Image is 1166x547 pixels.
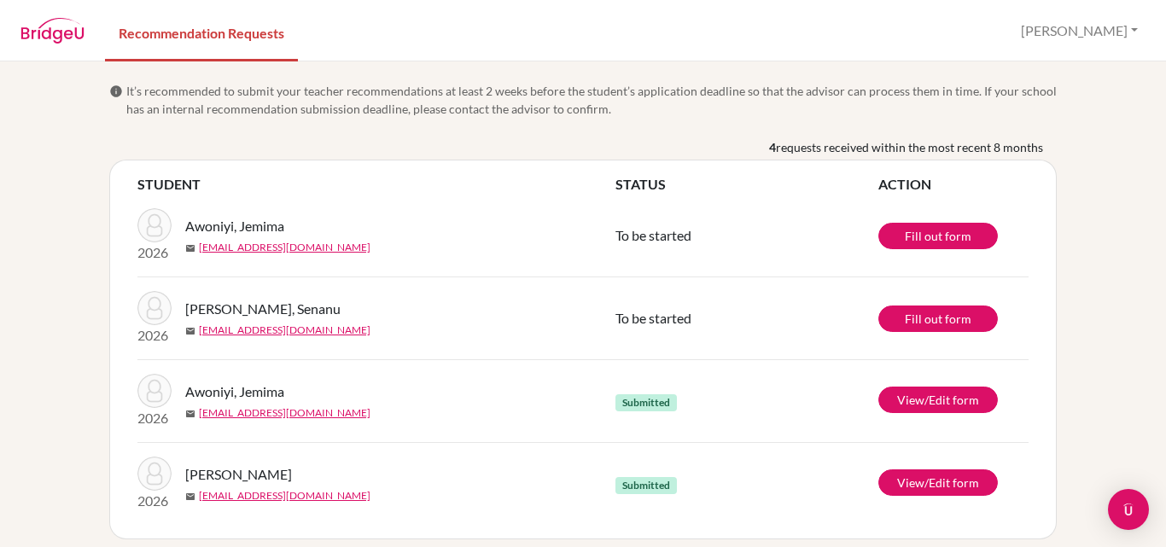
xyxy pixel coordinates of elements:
[185,326,195,336] span: mail
[878,174,1029,195] th: ACTION
[185,216,284,236] span: Awoniyi, Jemima
[109,84,123,98] span: info
[615,174,878,195] th: STATUS
[126,82,1057,118] span: It’s recommended to submit your teacher recommendations at least 2 weeks before the student’s app...
[137,208,172,242] img: Awoniyi, Jemima
[199,405,370,421] a: [EMAIL_ADDRESS][DOMAIN_NAME]
[185,492,195,502] span: mail
[185,299,341,319] span: [PERSON_NAME], Senanu
[20,18,85,44] img: BridgeU logo
[615,394,677,411] span: Submitted
[105,3,298,61] a: Recommendation Requests
[1013,15,1146,47] button: [PERSON_NAME]
[137,325,172,346] p: 2026
[185,243,195,253] span: mail
[878,387,998,413] a: View/Edit form
[615,310,691,326] span: To be started
[137,374,172,408] img: Awoniyi, Jemima
[199,323,370,338] a: [EMAIL_ADDRESS][DOMAIN_NAME]
[137,408,172,428] p: 2026
[878,306,998,332] a: Fill out form
[137,457,172,491] img: Sam-Obeng, Akua
[137,491,172,511] p: 2026
[615,227,691,243] span: To be started
[137,174,615,195] th: STUDENT
[137,242,172,263] p: 2026
[185,381,284,402] span: Awoniyi, Jemima
[185,464,292,485] span: [PERSON_NAME]
[769,138,776,156] b: 4
[615,477,677,494] span: Submitted
[137,291,172,325] img: Ziddah, Senanu
[776,138,1043,156] span: requests received within the most recent 8 months
[1108,489,1149,530] div: Open Intercom Messenger
[199,488,370,503] a: [EMAIL_ADDRESS][DOMAIN_NAME]
[199,240,370,255] a: [EMAIL_ADDRESS][DOMAIN_NAME]
[185,409,195,419] span: mail
[878,223,998,249] a: Fill out form
[878,469,998,496] a: View/Edit form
